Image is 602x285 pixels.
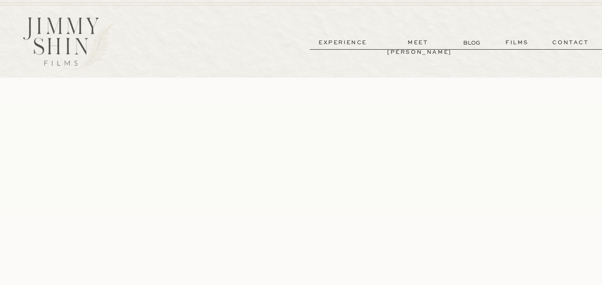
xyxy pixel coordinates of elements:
a: meet [PERSON_NAME] [387,38,449,48]
a: films [497,38,538,48]
a: BLOG [463,38,482,47]
a: experience [312,38,374,48]
a: contact [541,38,601,48]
